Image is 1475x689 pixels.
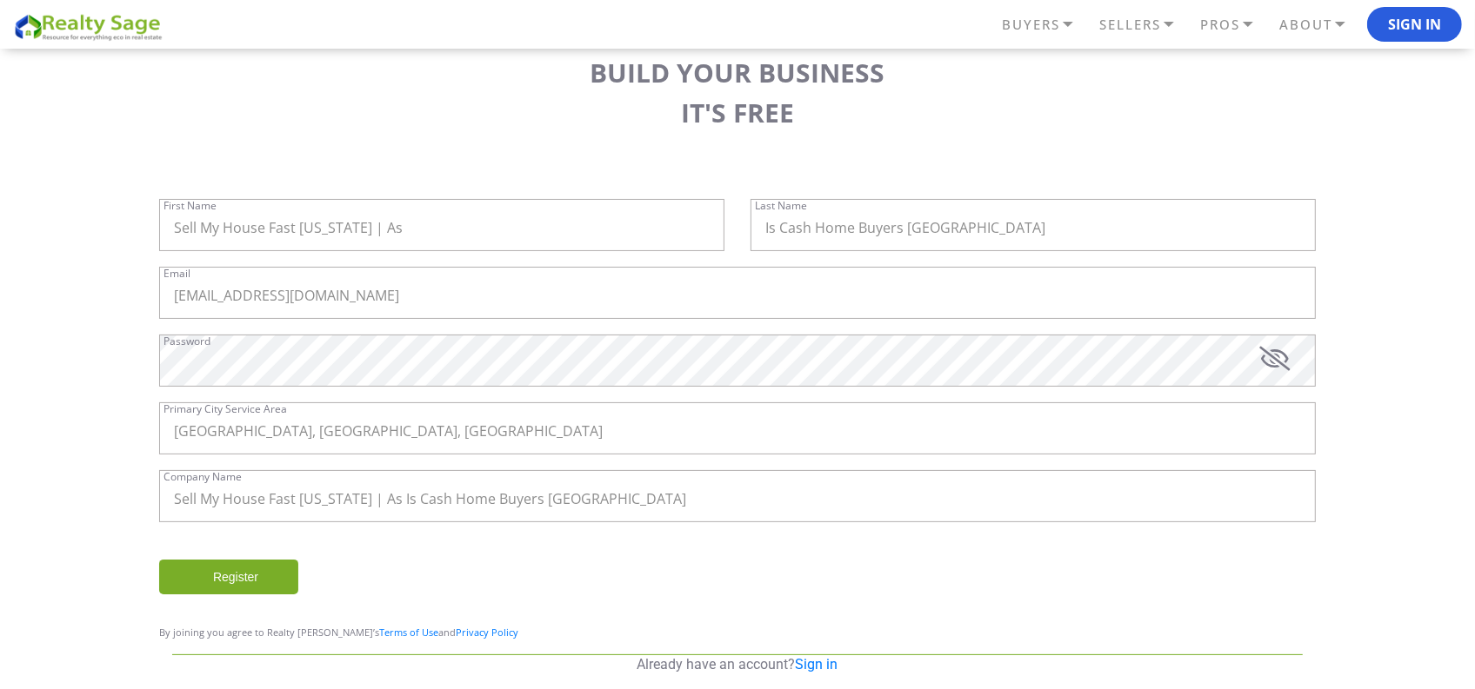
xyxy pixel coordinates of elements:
label: Primary City Service Area [164,404,287,414]
h3: IT'S FREE [159,97,1316,129]
p: Already have an account? [172,655,1303,674]
span: By joining you agree to Realty [PERSON_NAME]’s and [159,626,518,639]
a: PROS [1196,10,1275,40]
button: Sign In [1367,7,1462,42]
a: Privacy Policy [456,626,518,639]
a: BUYERS [998,10,1095,40]
label: Last Name [755,201,807,211]
a: Terms of Use [379,626,438,639]
a: ABOUT [1275,10,1367,40]
h3: BUILD YOUR BUSINESS [159,57,1316,89]
input: Register [159,560,298,594]
img: REALTY SAGE [13,11,170,42]
a: SELLERS [1095,10,1196,40]
label: Company Name [164,472,242,482]
label: Email [164,268,190,279]
label: First Name [164,201,217,211]
a: Sign in [796,656,838,672]
label: Password [164,336,210,347]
